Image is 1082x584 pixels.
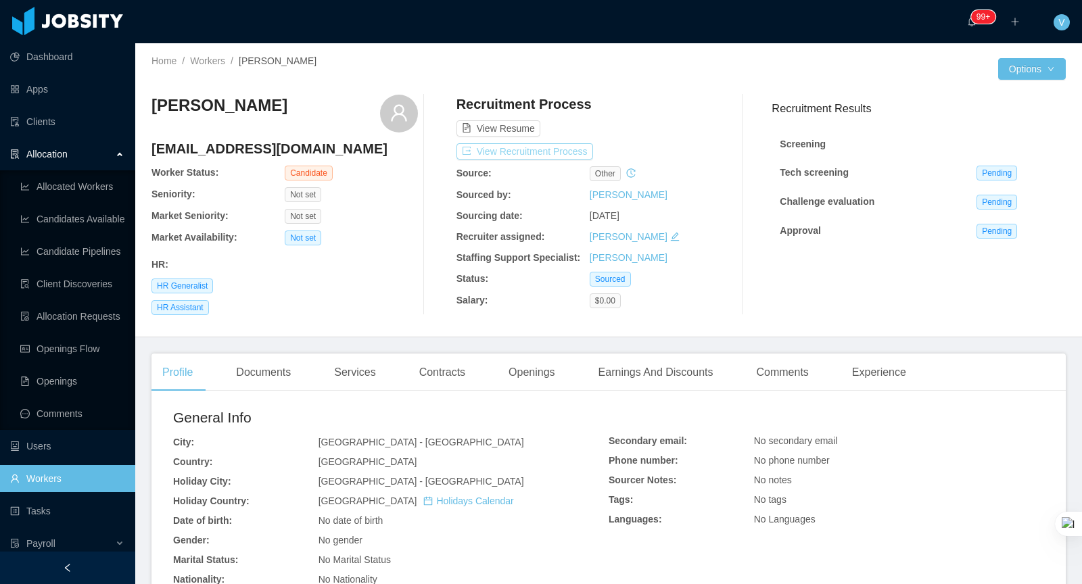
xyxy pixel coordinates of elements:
[151,189,195,199] b: Seniority:
[323,354,386,391] div: Services
[151,210,229,221] b: Market Seniority:
[231,55,233,66] span: /
[772,100,1066,117] h3: Recruitment Results
[182,55,185,66] span: /
[20,368,124,395] a: icon: file-textOpenings
[20,303,124,330] a: icon: file-doneAllocation Requests
[20,205,124,233] a: icon: line-chartCandidates Available
[456,146,593,157] a: icon: exportView Recruitment Process
[173,407,609,429] h2: General Info
[319,456,417,467] span: [GEOGRAPHIC_DATA]
[754,474,792,485] span: No notes
[609,455,678,466] b: Phone number:
[456,120,540,137] button: icon: file-textView Resume
[670,232,680,241] i: icon: edit
[390,103,408,122] i: icon: user
[754,455,830,466] span: No phone number
[590,231,667,242] a: [PERSON_NAME]
[590,189,667,200] a: [PERSON_NAME]
[239,55,316,66] span: [PERSON_NAME]
[10,149,20,159] i: icon: solution
[151,259,168,270] b: HR :
[26,538,55,549] span: Payroll
[1058,14,1064,30] span: V
[10,433,124,460] a: icon: robotUsers
[285,230,321,245] span: Not set
[10,43,124,70] a: icon: pie-chartDashboard
[967,17,977,26] i: icon: bell
[10,497,124,525] a: icon: profileTasks
[319,437,524,447] span: [GEOGRAPHIC_DATA] - [GEOGRAPHIC_DATA]
[971,10,995,24] sup: 902
[151,139,418,158] h4: [EMAIL_ADDRESS][DOMAIN_NAME]
[780,225,821,236] strong: Approval
[20,173,124,200] a: icon: line-chartAllocated Workers
[173,554,238,565] b: Marital Status:
[754,493,1044,507] div: No tags
[998,58,1066,80] button: Optionsicon: down
[319,476,524,487] span: [GEOGRAPHIC_DATA] - [GEOGRAPHIC_DATA]
[20,238,124,265] a: icon: line-chartCandidate Pipelines
[590,210,619,221] span: [DATE]
[456,210,523,221] b: Sourcing date:
[173,476,231,487] b: Holiday City:
[745,354,819,391] div: Comments
[151,167,218,178] b: Worker Status:
[190,55,225,66] a: Workers
[498,354,566,391] div: Openings
[590,252,667,263] a: [PERSON_NAME]
[10,465,124,492] a: icon: userWorkers
[319,495,514,506] span: [GEOGRAPHIC_DATA]
[780,167,849,178] strong: Tech screening
[609,435,687,446] b: Secondary email:
[423,496,433,506] i: icon: calendar
[456,295,488,306] b: Salary:
[285,209,321,224] span: Not set
[456,252,581,263] b: Staffing Support Specialist:
[590,293,621,308] span: $0.00
[626,168,636,178] i: icon: history
[841,354,917,391] div: Experience
[173,535,210,545] b: Gender:
[456,273,488,284] b: Status:
[319,554,391,565] span: No Marital Status
[151,300,209,315] span: HR Assistant
[10,76,124,103] a: icon: appstoreApps
[319,535,362,545] span: No gender
[609,494,633,505] b: Tags:
[423,495,513,506] a: icon: calendarHolidays Calendar
[26,149,68,160] span: Allocation
[151,278,213,293] span: HR Generalist
[151,55,177,66] a: Home
[780,196,874,207] strong: Challenge evaluation
[173,456,212,467] b: Country:
[1010,17,1020,26] i: icon: plus
[609,514,662,525] b: Languages:
[590,272,631,287] span: Sourced
[588,354,724,391] div: Earnings And Discounts
[609,474,676,485] b: Sourcer Notes:
[456,168,492,178] b: Source:
[10,108,124,135] a: icon: auditClients
[173,495,250,506] b: Holiday Country:
[151,232,237,243] b: Market Availability:
[408,354,476,391] div: Contracts
[590,166,621,181] span: other
[20,400,124,427] a: icon: messageComments
[456,143,593,160] button: icon: exportView Recruitment Process
[10,539,20,548] i: icon: file-protect
[977,224,1017,239] span: Pending
[456,189,511,200] b: Sourced by:
[20,270,124,297] a: icon: file-searchClient Discoveries
[225,354,302,391] div: Documents
[285,166,333,180] span: Candidate
[754,435,838,446] span: No secondary email
[456,231,545,242] b: Recruiter assigned:
[173,515,232,526] b: Date of birth:
[754,514,816,525] span: No Languages
[780,139,826,149] strong: Screening
[977,195,1017,210] span: Pending
[173,437,194,447] b: City:
[977,166,1017,180] span: Pending
[456,123,540,134] a: icon: file-textView Resume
